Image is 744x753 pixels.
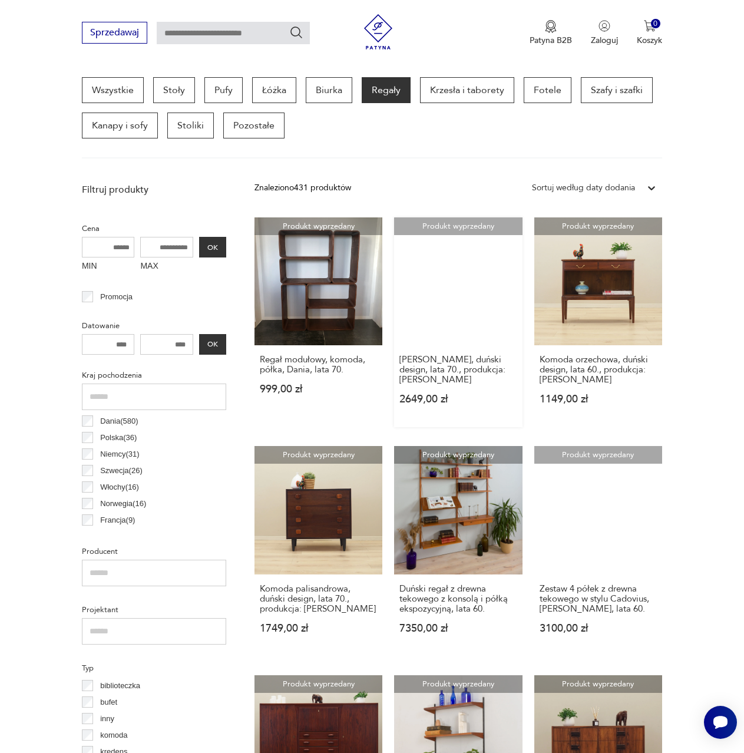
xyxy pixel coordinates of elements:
p: Dania ( 580 ) [100,415,138,428]
p: inny [100,712,114,725]
p: bufet [100,696,117,709]
p: 1749,00 zł [260,623,377,633]
a: Pufy [204,77,243,103]
p: Zaloguj [591,35,618,46]
p: Koszyk [637,35,662,46]
img: Ikona koszyka [644,20,656,32]
button: Zaloguj [591,20,618,46]
div: 0 [651,19,661,29]
a: Pozostałe [223,113,285,138]
img: Patyna - sklep z meblami i dekoracjami vintage [361,14,396,49]
a: Produkt wyprzedanyRegał modułowy, komoda, półka, Dania, lata 70.Regał modułowy, komoda, półka, Da... [254,217,382,427]
img: Ikonka użytkownika [598,20,610,32]
a: Stoliki [167,113,214,138]
label: MIN [82,257,135,276]
h3: Komoda palisandrowa, duński design, lata 70., produkcja: [PERSON_NAME] [260,584,377,614]
p: Filtruj produkty [82,183,226,196]
p: Francja ( 9 ) [100,514,135,527]
p: Kraj pochodzenia [82,369,226,382]
h3: Zestaw 4 półek z drewna tekowego w stylu Cadovius, [PERSON_NAME], lata 60. [540,584,657,614]
h3: Komoda orzechowa, duński design, lata 60., produkcja: [PERSON_NAME] [540,355,657,385]
p: 1149,00 zł [540,394,657,404]
iframe: Smartsupp widget button [704,706,737,739]
h3: [PERSON_NAME], duński design, lata 70., produkcja: [PERSON_NAME] [399,355,517,385]
a: Produkt wyprzedanyKomoda orzechowa, duński design, lata 60., produkcja: DaniaKomoda orzechowa, du... [534,217,662,427]
img: Ikona medalu [545,20,557,33]
a: Regały [362,77,411,103]
a: Ikona medaluPatyna B2B [530,20,572,46]
a: Szafy i szafki [581,77,653,103]
p: Czechosłowacja ( 6 ) [100,530,165,543]
p: 7350,00 zł [399,623,517,633]
a: Fotele [524,77,571,103]
p: 3100,00 zł [540,623,657,633]
a: Produkt wyprzedanyZestaw 4 półek z drewna tekowego w stylu Cadovius, Sorensen, lata 60.Zestaw 4 p... [534,446,662,656]
p: Projektant [82,603,226,616]
div: Znaleziono 431 produktów [254,181,351,194]
p: 999,00 zł [260,384,377,394]
div: Sortuj według daty dodania [532,181,635,194]
a: Kanapy i sofy [82,113,158,138]
a: Łóżka [252,77,296,103]
p: Typ [82,662,226,675]
a: Wszystkie [82,77,144,103]
p: Szwecja ( 26 ) [100,464,143,477]
a: Sprzedawaj [82,29,147,38]
button: Szukaj [289,25,303,39]
p: komoda [100,729,127,742]
a: Produkt wyprzedanyWitryna palisandrowa, duński design, lata 70., produkcja: Dania[PERSON_NAME], d... [394,217,522,427]
p: biblioteczka [100,679,140,692]
p: Datowanie [82,319,226,332]
p: Włochy ( 16 ) [100,481,139,494]
p: Cena [82,222,226,235]
a: Krzesła i taborety [420,77,514,103]
p: 2649,00 zł [399,394,517,404]
button: Sprzedawaj [82,22,147,44]
p: Polska ( 36 ) [100,431,137,444]
a: Stoły [153,77,195,103]
p: Producent [82,545,226,558]
h3: Regał modułowy, komoda, półka, Dania, lata 70. [260,355,377,375]
a: Produkt wyprzedanyDuński regał z drewna tekowego z konsolą i półką ekspozycyjną, lata 60.Duński r... [394,446,522,656]
button: OK [199,237,226,257]
h3: Duński regał z drewna tekowego z konsolą i półką ekspozycyjną, lata 60. [399,584,517,614]
p: Promocja [100,290,133,303]
a: Biurka [306,77,352,103]
label: MAX [140,257,193,276]
button: 0Koszyk [637,20,662,46]
p: Patyna B2B [530,35,572,46]
p: Norwegia ( 16 ) [100,497,146,510]
a: Produkt wyprzedanyKomoda palisandrowa, duński design, lata 70., produkcja: DaniaKomoda palisandro... [254,446,382,656]
p: Niemcy ( 31 ) [100,448,140,461]
button: OK [199,334,226,355]
button: Patyna B2B [530,20,572,46]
